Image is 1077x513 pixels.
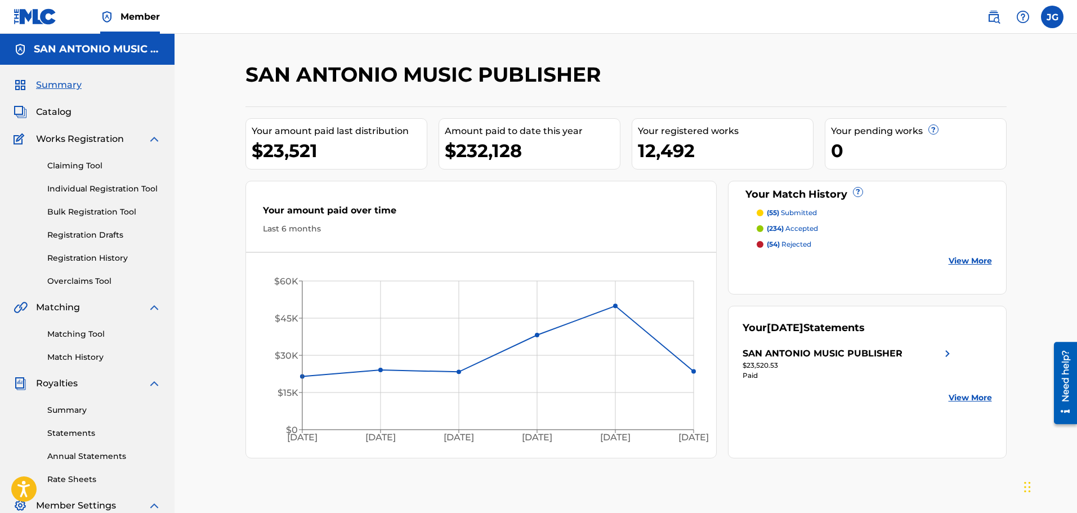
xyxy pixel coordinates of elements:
p: submitted [767,208,817,218]
a: Match History [47,351,161,363]
a: SAN ANTONIO MUSIC PUBLISHERright chevron icon$23,520.53Paid [743,347,954,381]
a: CatalogCatalog [14,105,71,119]
tspan: $30K [274,350,298,361]
a: Matching Tool [47,328,161,340]
div: Paid [743,371,954,381]
a: Bulk Registration Tool [47,206,161,218]
div: Your amount paid over time [263,204,700,223]
a: (54) rejected [757,239,992,249]
img: help [1016,10,1030,24]
tspan: [DATE] [600,432,631,443]
img: MLC Logo [14,8,57,25]
span: (55) [767,208,779,217]
div: 12,492 [638,138,813,163]
p: rejected [767,239,811,249]
img: Summary [14,78,27,92]
img: Accounts [14,43,27,56]
span: Matching [36,301,80,314]
span: ? [853,188,863,197]
h2: SAN ANTONIO MUSIC PUBLISHER [245,62,606,87]
span: Catalog [36,105,71,119]
div: $23,521 [252,138,427,163]
div: Amount paid to date this year [445,124,620,138]
a: Registration History [47,252,161,264]
span: Works Registration [36,132,124,146]
span: Member [120,10,160,23]
h5: SAN ANTONIO MUSIC PUBLISHER [34,43,161,56]
span: Summary [36,78,82,92]
img: Catalog [14,105,27,119]
a: SummarySummary [14,78,82,92]
a: Registration Drafts [47,229,161,241]
a: Annual Statements [47,450,161,462]
div: Your pending works [831,124,1006,138]
tspan: [DATE] [678,432,709,443]
span: (234) [767,224,784,233]
tspan: [DATE] [522,432,552,443]
span: [DATE] [767,322,803,334]
a: Rate Sheets [47,474,161,485]
tspan: [DATE] [365,432,396,443]
img: Royalties [14,377,27,390]
img: Matching [14,301,28,314]
img: expand [148,132,161,146]
a: Claiming Tool [47,160,161,172]
span: (54) [767,240,780,248]
tspan: [DATE] [287,432,317,443]
img: right chevron icon [941,347,954,360]
div: SAN ANTONIO MUSIC PUBLISHER [743,347,902,360]
span: Royalties [36,377,78,390]
div: User Menu [1041,6,1063,28]
span: Member Settings [36,499,116,512]
a: View More [949,392,992,404]
tspan: $45K [274,313,298,324]
div: $23,520.53 [743,360,954,371]
div: Your Match History [743,187,992,202]
a: Statements [47,427,161,439]
a: View More [949,255,992,267]
a: (234) accepted [757,224,992,234]
a: Individual Registration Tool [47,183,161,195]
img: search [987,10,1000,24]
div: $232,128 [445,138,620,163]
div: Drag [1024,470,1031,504]
a: Public Search [982,6,1005,28]
img: expand [148,377,161,390]
iframe: Chat Widget [1021,459,1077,513]
a: Overclaims Tool [47,275,161,287]
span: ? [929,125,938,134]
div: Your registered works [638,124,813,138]
tspan: $60K [274,276,298,287]
img: expand [148,499,161,512]
div: Your amount paid last distribution [252,124,427,138]
a: Summary [47,404,161,416]
div: Help [1012,6,1034,28]
img: expand [148,301,161,314]
div: 0 [831,138,1006,163]
div: Last 6 months [263,223,700,235]
iframe: Resource Center [1045,337,1077,428]
img: Works Registration [14,132,28,146]
div: Your Statements [743,320,865,336]
p: accepted [767,224,818,234]
tspan: $15K [277,387,298,398]
a: (55) submitted [757,208,992,218]
img: Member Settings [14,499,27,512]
tspan: $0 [285,425,297,435]
tspan: [DATE] [444,432,474,443]
img: Top Rightsholder [100,10,114,24]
